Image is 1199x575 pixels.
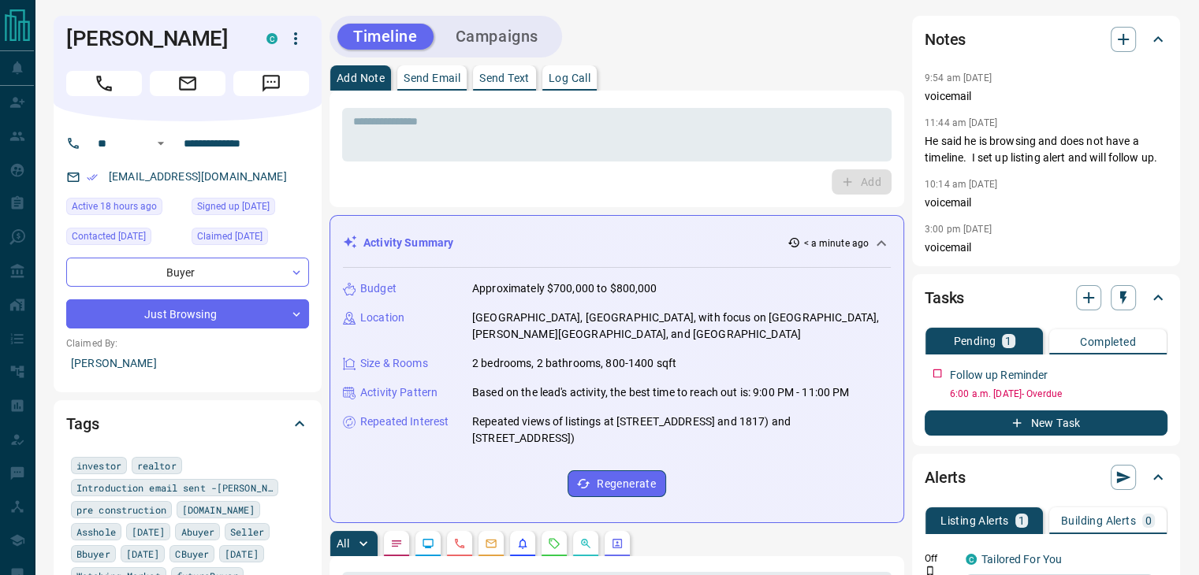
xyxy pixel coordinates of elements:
p: Pending [953,336,996,347]
div: Alerts [925,458,1167,496]
p: 0 [1145,515,1152,526]
div: Thu Oct 26 2023 [192,228,309,250]
span: Seller [230,524,264,540]
p: Budget [360,280,397,297]
p: 3:00 pm [DATE] [925,224,992,235]
p: Activity Summary [363,235,453,251]
p: Add Note [337,72,385,83]
span: [DATE] [126,546,160,562]
span: Message [233,71,309,96]
span: Call [66,71,142,96]
svg: Calls [453,537,466,550]
p: Size & Rooms [360,355,428,372]
p: < a minute ago [803,236,869,250]
svg: Opportunities [579,537,592,550]
span: Introduction email sent -[PERSON_NAME] [76,480,273,495]
div: condos.ca [966,554,977,565]
p: [PERSON_NAME] [66,351,309,377]
p: Completed [1080,336,1136,347]
p: Location [360,310,404,326]
span: [DOMAIN_NAME] [182,502,255,517]
svg: Lead Browsing Activity [422,537,434,550]
p: Activity Pattern [360,384,438,401]
div: Activity Summary< a minute ago [343,228,891,258]
p: Off [925,551,956,566]
div: Buyer [66,258,309,287]
div: Thu Oct 26 2023 [192,198,309,220]
div: Just Browsing [66,299,309,328]
p: Send Email [404,72,460,83]
p: Building Alerts [1061,515,1136,526]
p: Claimed By: [66,336,309,351]
p: voicemail [925,195,1167,211]
svg: Listing Alerts [516,537,529,550]
span: Signed up [DATE] [197,198,270,214]
a: Tailored For You [981,553,1062,566]
p: 11:44 am [DATE] [925,117,997,128]
span: Claimed [DATE] [197,228,263,244]
p: Based on the lead's activity, the best time to reach out is: 9:00 PM - 11:00 PM [472,384,849,401]
div: Thu Jul 17 2025 [66,228,184,250]
p: [GEOGRAPHIC_DATA], [GEOGRAPHIC_DATA], with focus on [GEOGRAPHIC_DATA], [PERSON_NAME][GEOGRAPHIC_D... [472,310,891,343]
div: Mon Aug 18 2025 [66,198,184,220]
p: Listing Alerts [940,515,1009,526]
span: [DATE] [132,524,166,540]
h2: Tags [66,411,99,436]
p: 10:14 am [DATE] [925,179,997,190]
button: Timeline [337,24,434,50]
svg: Emails [485,537,497,550]
p: He said he is browsing and does not have a timeline. I set up listing alert and will follow up. [925,133,1167,166]
div: Tags [66,405,309,443]
span: Bbuyer [76,546,110,562]
span: pre construction [76,502,166,517]
p: All [337,538,349,549]
button: New Task [925,410,1167,436]
span: Email [150,71,225,96]
p: 1 [1018,515,1025,526]
span: [DATE] [225,546,259,562]
p: 1 [1005,336,1011,347]
span: Abuyer [181,524,214,540]
span: Contacted [DATE] [72,228,146,244]
a: [EMAIL_ADDRESS][DOMAIN_NAME] [109,170,287,183]
div: condos.ca [266,33,277,44]
p: Repeated Interest [360,414,449,430]
p: 9:54 am [DATE] [925,72,992,83]
span: Active 18 hours ago [72,198,157,214]
p: Follow up Reminder [950,367,1048,384]
p: 2 bedrooms, 2 bathrooms, 800-1400 sqft [472,355,676,372]
button: Campaigns [440,24,554,50]
button: Regenerate [568,470,666,497]
span: realtor [137,458,177,473]
h2: Notes [925,27,966,52]
div: Tasks [925,279,1167,317]
h2: Tasks [925,285,964,310]
p: Repeated views of listings at [STREET_ADDRESS] and 1817) and [STREET_ADDRESS]) [472,414,891,447]
span: investor [76,458,121,473]
p: voicemail [925,88,1167,105]
h2: Alerts [925,465,966,490]
svg: Email Verified [87,172,98,183]
p: Send Text [479,72,530,83]
p: 6:00 a.m. [DATE] - Overdue [950,387,1167,401]
button: Open [151,134,170,153]
span: CBuyer [175,546,209,562]
svg: Requests [548,537,560,550]
p: voicemail [925,239,1167,256]
div: Notes [925,20,1167,58]
p: Approximately $700,000 to $800,000 [472,280,657,297]
span: Asshole [76,524,116,540]
p: Log Call [549,72,590,83]
svg: Agent Actions [611,537,624,550]
h1: [PERSON_NAME] [66,26,243,51]
svg: Notes [390,537,403,550]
